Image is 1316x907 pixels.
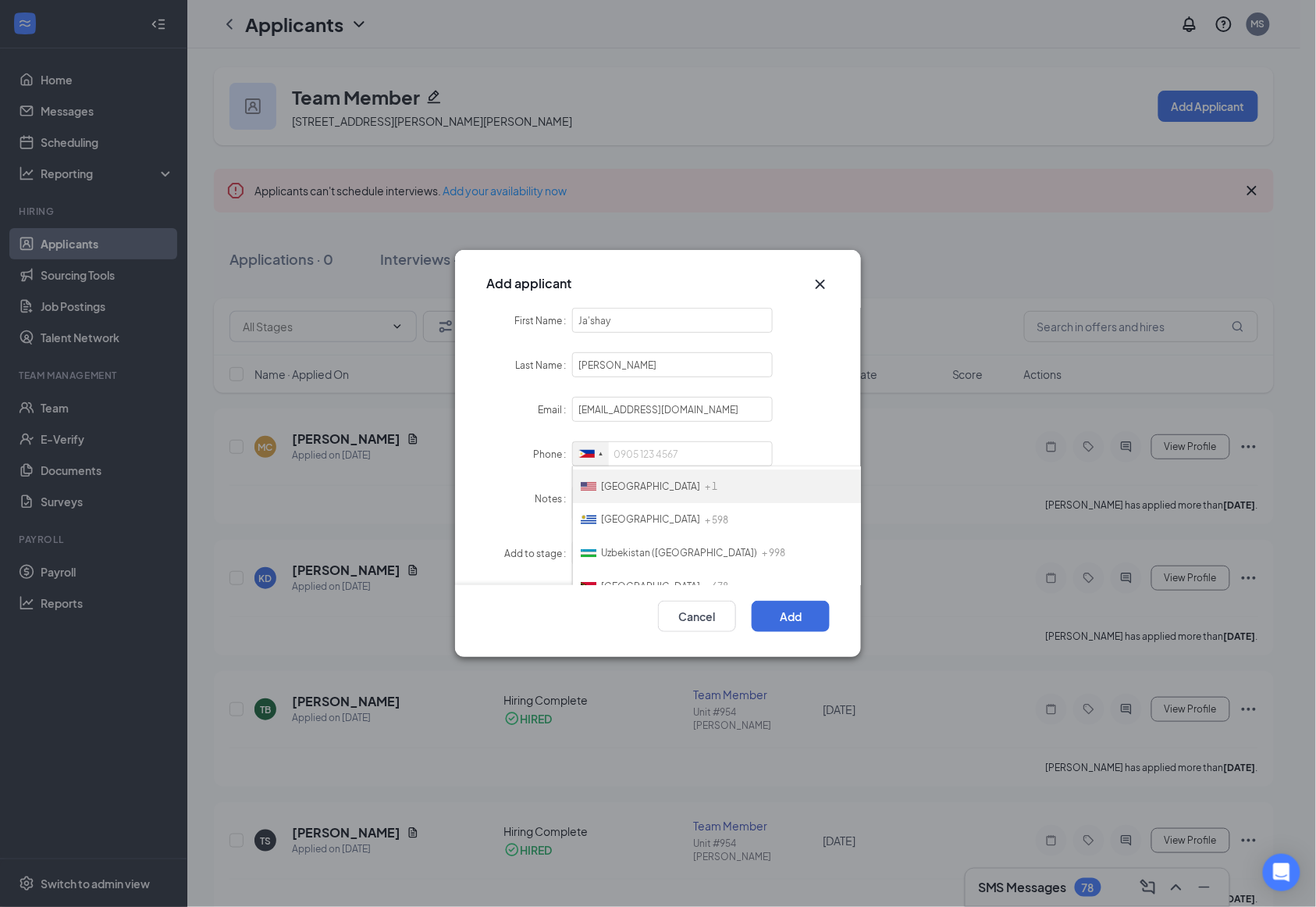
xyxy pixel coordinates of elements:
[538,404,572,416] label: Email
[572,441,773,466] input: 0905 123 4567
[572,308,773,333] input: First Name
[601,580,700,592] span: [GEOGRAPHIC_DATA]
[658,601,736,632] button: Cancel
[1263,854,1300,891] div: Open Intercom Messenger
[752,601,830,632] button: Add
[572,352,773,377] input: Last Name
[762,547,785,559] span: + 998
[533,448,572,460] label: Phone
[572,397,773,422] input: Email
[601,480,700,492] span: [GEOGRAPHIC_DATA]
[535,493,572,505] label: Notes
[504,548,572,559] label: Add to stage
[705,580,728,592] span: + 678
[601,513,700,525] span: [GEOGRAPHIC_DATA]
[811,275,830,294] svg: Cross
[486,275,571,292] h3: Add applicant
[573,442,609,466] div: Philippines: +63
[705,513,728,525] span: + 598
[514,315,572,327] label: First Name
[515,359,572,371] label: Last Name
[705,480,717,492] span: + 1
[811,275,830,294] button: Close
[601,547,757,559] span: Uzbekistan ([GEOGRAPHIC_DATA])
